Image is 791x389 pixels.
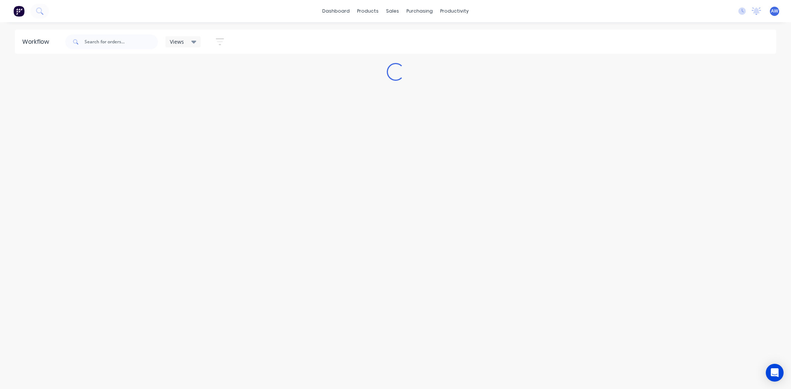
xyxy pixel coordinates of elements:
[13,6,24,17] img: Factory
[436,6,472,17] div: productivity
[353,6,382,17] div: products
[22,37,53,46] div: Workflow
[766,364,784,382] div: Open Intercom Messenger
[85,34,158,49] input: Search for orders...
[382,6,403,17] div: sales
[170,38,184,46] span: Views
[319,6,353,17] a: dashboard
[771,8,778,14] span: AW
[403,6,436,17] div: purchasing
